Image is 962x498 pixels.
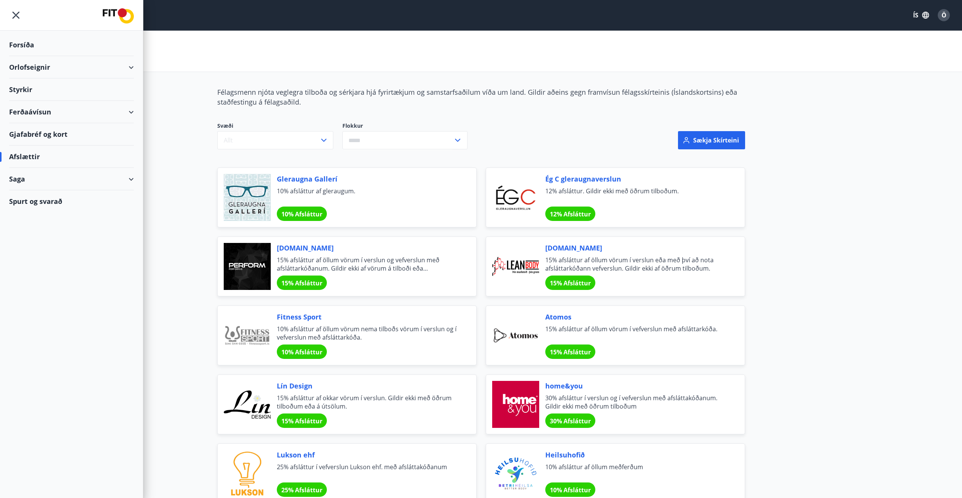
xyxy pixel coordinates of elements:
span: 10% afsláttur af öllum meðferðum [545,463,727,479]
span: Fitness Sport [277,312,458,322]
span: 15% afsláttur af okkar vörum í verslun. Gildir ekki með öðrum tilboðum eða á útsölum. [277,394,458,410]
span: Ö [942,11,946,19]
div: Gjafabréf og kort [9,123,134,146]
span: 15% afsláttur af öllum vörum í vefverslun með afsláttarkóða. [545,325,727,341]
div: Afslættir [9,146,134,168]
span: 15% Afsláttur [550,348,591,356]
span: Ég C gleraugnaverslun [545,174,727,184]
div: Styrkir [9,78,134,101]
span: 10% Afsláttur [281,210,322,218]
span: 30% afsláttur í verslun og í vefverslun með afsláttakóðanum. Gildir ekki með öðrum tilboðum [545,394,727,410]
div: Forsíða [9,34,134,56]
span: 15% Afsláttur [281,279,322,287]
span: 15% Afsláttur [550,279,591,287]
img: union_logo [103,8,134,23]
span: 10% afsláttur af gleraugum. [277,187,458,204]
button: Allt [217,131,333,149]
span: Allt [224,136,233,144]
span: 10% Afsláttur [550,486,591,494]
span: 25% Afsláttur [281,486,322,494]
span: 15% afsláttur af öllum vörum í verslun og vefverslun með afsláttarkóðanum. Gildir ekki af vörum á... [277,256,458,272]
label: Flokkur [342,122,468,130]
button: Ö [935,6,953,24]
span: Lukson ehf [277,450,458,460]
span: 25% afsláttur í vefverslun Lukson ehf. með afsláttakóðanum [277,463,458,479]
span: Svæði [217,122,333,131]
span: 15% afsláttur af öllum vörum í verslun eða með því að nota afsláttarkóðann vefverslun. Gildir ekk... [545,256,727,272]
span: Heilsuhofið [545,450,727,460]
span: [DOMAIN_NAME] [545,243,727,253]
div: Orlofseignir [9,56,134,78]
span: 12% Afsláttur [550,210,591,218]
div: Ferðaávísun [9,101,134,123]
button: menu [9,8,23,22]
span: home&you [545,381,727,391]
button: ÍS [909,8,933,22]
span: 30% Afsláttur [550,417,591,425]
span: Lín Design [277,381,458,391]
span: 10% afsláttur af öllum vörum nema tilboðs vörum í verslun og í vefverslun með afsláttarkóða. [277,325,458,341]
span: Félagsmenn njóta veglegra tilboða og sérkjara hjá fyrirtækjum og samstarfsaðilum víða um land. Gi... [217,88,737,106]
div: Saga [9,168,134,190]
span: Gleraugna Gallerí [277,174,458,184]
div: Spurt og svarað [9,190,134,212]
span: [DOMAIN_NAME] [277,243,458,253]
button: Sækja skírteini [678,131,745,149]
span: 12% afsláttur. Gildir ekki með öðrum tilboðum. [545,187,727,204]
span: 15% Afsláttur [281,417,322,425]
span: 10% Afsláttur [281,348,322,356]
span: Atomos [545,312,727,322]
